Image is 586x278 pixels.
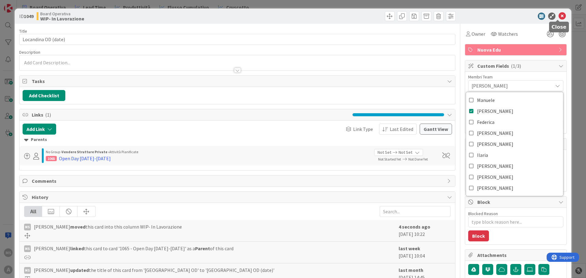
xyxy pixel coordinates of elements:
span: ID [19,13,34,20]
button: Add Checklist [23,90,65,101]
span: Block [477,198,555,206]
span: ( 1/3 ) [511,63,521,69]
span: Not Started Yet [378,157,401,161]
div: Parents [24,136,450,143]
div: MS [24,267,31,274]
span: [PERSON_NAME] [477,161,513,171]
button: Last Edited [379,124,417,135]
span: Support [13,1,28,8]
span: [PERSON_NAME] [477,172,513,182]
b: linked [70,245,84,251]
label: Blocked Reason [468,211,498,216]
span: Comments [32,177,444,185]
a: [PERSON_NAME] [466,139,563,150]
a: [PERSON_NAME] [466,128,563,139]
span: [PERSON_NAME] this card into this column WIP- In Lavorazione [34,223,182,230]
span: Board Operativa [40,11,84,16]
b: Parent [195,245,210,251]
div: MS [24,245,31,252]
b: Vendere Strutture Private › [62,150,109,154]
input: type card name here... [19,34,455,45]
span: [PERSON_NAME] [477,128,513,138]
span: History [32,193,444,201]
b: last month [399,267,423,273]
span: Not Set [399,149,412,156]
input: Search... [380,206,450,217]
span: Not Done Yet [408,157,428,161]
span: Nuova Edu [477,46,555,53]
span: [PERSON_NAME] the title of this card from '[GEOGRAPHIC_DATA] OD' to '[GEOGRAPHIC_DATA] OD (date)' [34,266,274,274]
span: ( 1 ) [45,112,51,118]
b: last week [399,245,420,251]
b: moved [70,224,85,230]
a: [PERSON_NAME] [466,171,563,182]
a: Federica [466,117,563,128]
div: 1065 [46,156,57,161]
a: Manuele [466,95,563,106]
a: [PERSON_NAME] [466,161,563,171]
span: Attività Pianificate [109,150,138,154]
span: Owner [472,30,485,38]
button: Gantt View [420,124,452,135]
span: Last Edited [390,125,413,133]
div: MS [24,224,31,230]
span: [PERSON_NAME] this card to card '1065 - Open Day [DATE]-[DATE]' as a of this card [34,245,233,252]
a: Ilaria [466,150,563,161]
b: 1049 [24,13,34,19]
div: Open Day [DATE]-[DATE] [59,155,111,162]
b: updated [70,267,89,273]
label: Title [19,28,27,34]
span: [PERSON_NAME] [477,107,513,116]
span: Description [19,49,40,55]
span: No Group › [46,150,62,154]
div: [DATE] 10:04 [399,245,450,260]
span: Attachments [477,251,555,259]
a: [PERSON_NAME] [466,182,563,193]
div: [DATE] 10:22 [399,223,450,238]
a: [PERSON_NAME] [466,106,563,117]
span: Ilaria [477,150,488,160]
span: [PERSON_NAME] [477,183,513,193]
span: Watchers [498,30,518,38]
div: All [24,206,42,217]
span: Federica [477,117,494,127]
button: Block [468,230,489,241]
span: Not Set [378,149,391,156]
div: Membri Team [468,75,563,79]
h5: Close [552,24,566,30]
b: WIP- In Lavorazione [40,16,84,21]
button: Add Link [23,124,56,135]
span: Links [32,111,349,118]
span: [PERSON_NAME] [472,82,553,89]
span: Custom Fields [477,62,555,70]
span: Manuele [477,96,495,105]
b: 4 seconds ago [399,224,430,230]
span: Tasks [32,78,444,85]
span: Link Type [353,125,373,133]
span: [PERSON_NAME] [477,139,513,149]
